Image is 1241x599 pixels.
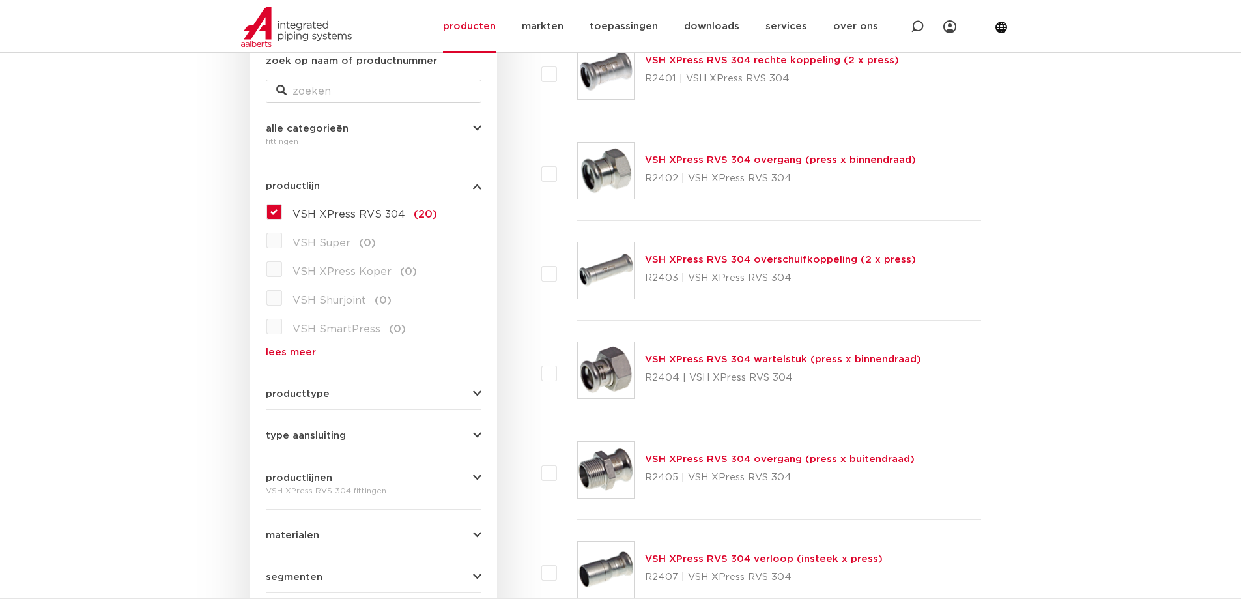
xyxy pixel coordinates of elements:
[266,181,320,191] span: productlijn
[414,209,437,220] span: (20)
[645,168,916,189] p: R2402 | VSH XPress RVS 304
[266,483,481,499] div: VSH XPress RVS 304 fittingen
[292,267,392,277] span: VSH XPress Koper
[266,473,481,483] button: productlijnen
[266,124,349,134] span: alle categorieën
[645,55,899,65] a: VSH XPress RVS 304 rechte koppeling (2 x press)
[645,68,899,89] p: R2401 | VSH XPress RVS 304
[389,324,406,334] span: (0)
[359,238,376,248] span: (0)
[645,255,916,265] a: VSH XPress RVS 304 overschuifkoppeling (2 x press)
[578,442,634,498] img: Thumbnail for VSH XPress RVS 304 overgang (press x buitendraad)
[645,567,883,588] p: R2407 | VSH XPress RVS 304
[266,134,481,149] div: fittingen
[266,53,437,69] label: zoek op naam of productnummer
[266,181,481,191] button: productlijn
[292,295,366,306] span: VSH Shurjoint
[578,43,634,99] img: Thumbnail for VSH XPress RVS 304 rechte koppeling (2 x press)
[266,572,322,582] span: segmenten
[578,542,634,598] img: Thumbnail for VSH XPress RVS 304 verloop (insteek x press)
[292,324,380,334] span: VSH SmartPress
[266,124,481,134] button: alle categorieën
[266,80,481,103] input: zoeken
[266,531,319,540] span: materialen
[375,295,392,306] span: (0)
[645,554,883,564] a: VSH XPress RVS 304 verloop (insteek x press)
[645,355,921,364] a: VSH XPress RVS 304 wartelstuk (press x binnendraad)
[292,238,350,248] span: VSH Super
[645,268,916,289] p: R2403 | VSH XPress RVS 304
[266,531,481,540] button: materialen
[578,342,634,398] img: Thumbnail for VSH XPress RVS 304 wartelstuk (press x binnendraad)
[292,209,405,220] span: VSH XPress RVS 304
[645,454,915,464] a: VSH XPress RVS 304 overgang (press x buitendraad)
[266,431,346,441] span: type aansluiting
[266,572,481,582] button: segmenten
[266,473,332,483] span: productlijnen
[578,242,634,299] img: Thumbnail for VSH XPress RVS 304 overschuifkoppeling (2 x press)
[266,431,481,441] button: type aansluiting
[645,155,916,165] a: VSH XPress RVS 304 overgang (press x binnendraad)
[266,389,481,399] button: producttype
[266,347,481,357] a: lees meer
[400,267,417,277] span: (0)
[645,467,915,488] p: R2405 | VSH XPress RVS 304
[578,143,634,199] img: Thumbnail for VSH XPress RVS 304 overgang (press x binnendraad)
[266,389,330,399] span: producttype
[645,368,921,388] p: R2404 | VSH XPress RVS 304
